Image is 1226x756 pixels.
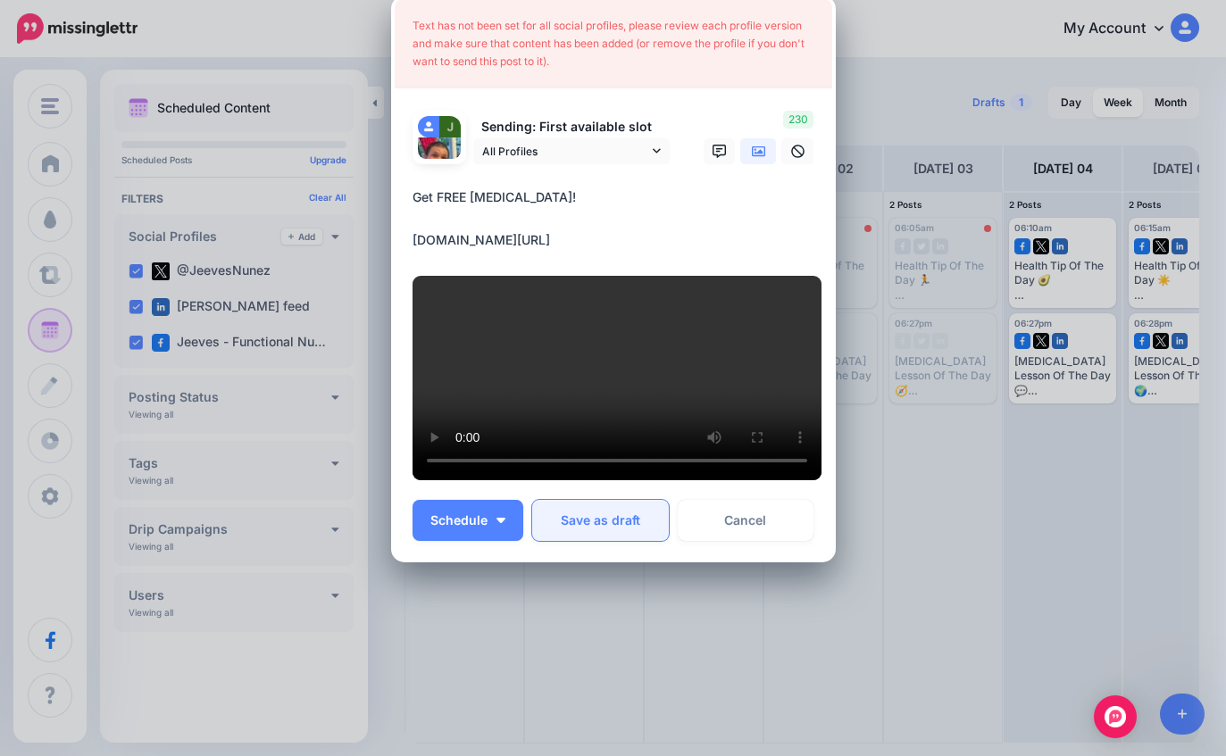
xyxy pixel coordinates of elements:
[430,514,488,527] span: Schedule
[1094,695,1137,738] div: Open Intercom Messenger
[532,500,669,541] button: Save as draft
[418,116,439,137] img: user_default_image.png
[678,500,814,541] a: Cancel
[413,187,823,251] div: Get FREE [MEDICAL_DATA]! [DOMAIN_NAME][URL]
[413,500,523,541] button: Schedule
[496,518,505,523] img: arrow-down-white.png
[783,111,813,129] span: 230
[418,137,461,180] img: 552592232_806465898424974_2439113116919507038_n-bsa155010.jpg
[482,142,648,161] span: All Profiles
[439,116,461,137] img: c-5dzQK--89475.png
[473,138,670,164] a: All Profiles
[473,117,670,137] p: Sending: First available slot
